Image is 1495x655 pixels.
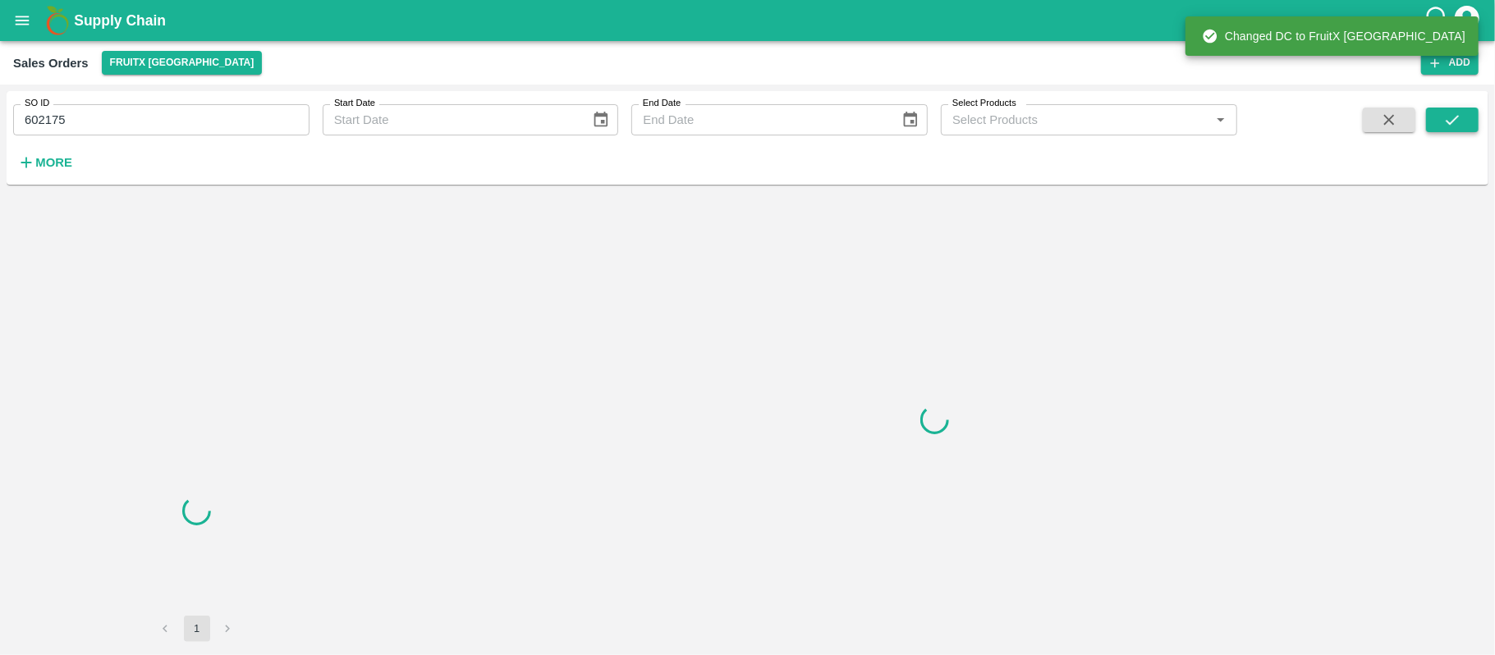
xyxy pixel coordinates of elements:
input: Select Products [946,109,1205,131]
a: Supply Chain [74,9,1424,32]
button: More [13,149,76,176]
label: SO ID [25,97,49,110]
button: Select DC [102,51,263,75]
div: customer-support [1424,6,1452,35]
strong: More [35,156,72,169]
img: logo [41,4,74,37]
button: Open [1210,109,1231,131]
input: Enter SO ID [13,104,310,135]
div: Changed DC to FruitX [GEOGRAPHIC_DATA] [1202,21,1465,51]
button: Choose date [585,104,617,135]
button: page 1 [184,616,210,642]
label: Select Products [952,97,1016,110]
label: Start Date [334,97,375,110]
nav: pagination navigation [150,616,244,642]
button: Choose date [895,104,926,135]
div: Sales Orders [13,53,89,74]
button: Add [1421,51,1479,75]
button: open drawer [3,2,41,39]
b: Supply Chain [74,12,166,29]
input: End Date [631,104,887,135]
div: account of current user [1452,3,1482,38]
input: Start Date [323,104,579,135]
label: End Date [643,97,681,110]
